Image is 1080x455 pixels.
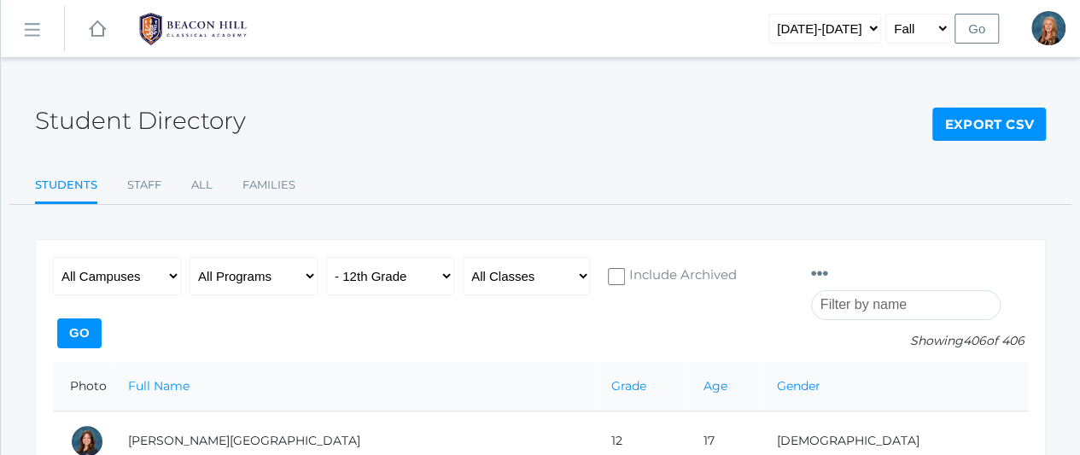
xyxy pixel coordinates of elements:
a: Staff [127,168,161,202]
a: Gender [777,378,820,394]
input: Filter by name [811,290,1001,320]
div: Nicole Canty [1031,11,1065,45]
a: Full Name [128,378,190,394]
input: Include Archived [608,268,625,285]
input: Go [57,318,102,348]
span: Include Archived [625,265,737,287]
th: Photo [53,362,111,411]
p: Showing of 406 [811,332,1028,350]
a: Students [35,168,97,205]
a: Age [703,378,727,394]
a: Families [242,168,295,202]
input: Go [954,14,999,44]
span: 406 [963,333,986,348]
h2: Student Directory [35,108,246,134]
a: All [191,168,213,202]
a: Export CSV [932,108,1046,142]
a: Grade [611,378,646,394]
img: BHCALogos-05-308ed15e86a5a0abce9b8dd61676a3503ac9727e845dece92d48e8588c001991.png [129,8,257,50]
